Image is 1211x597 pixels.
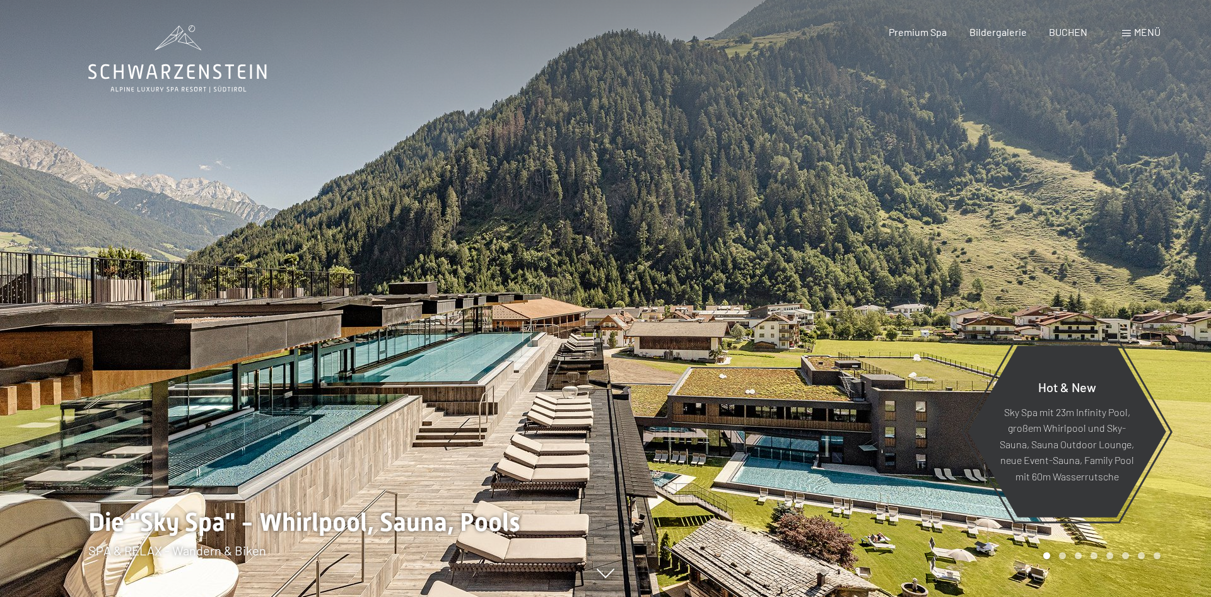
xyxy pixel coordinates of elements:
div: Carousel Page 3 [1075,552,1082,559]
span: Menü [1134,26,1161,38]
a: Bildergalerie [969,26,1027,38]
a: BUCHEN [1049,26,1087,38]
div: Carousel Page 6 [1122,552,1129,559]
p: Sky Spa mit 23m Infinity Pool, großem Whirlpool und Sky-Sauna, Sauna Outdoor Lounge, neue Event-S... [998,403,1135,484]
div: Carousel Page 1 (Current Slide) [1043,552,1050,559]
div: Carousel Page 2 [1059,552,1066,559]
div: Carousel Pagination [1039,552,1161,559]
div: Carousel Page 4 [1091,552,1097,559]
a: Hot & New Sky Spa mit 23m Infinity Pool, großem Whirlpool und Sky-Sauna, Sauna Outdoor Lounge, ne... [967,345,1167,518]
div: Carousel Page 5 [1106,552,1113,559]
span: Hot & New [1038,379,1096,394]
div: Carousel Page 8 [1154,552,1161,559]
a: Premium Spa [889,26,947,38]
div: Carousel Page 7 [1138,552,1145,559]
